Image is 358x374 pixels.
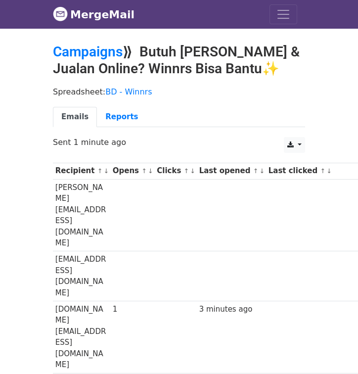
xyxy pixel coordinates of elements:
[53,107,97,127] a: Emails
[269,4,297,24] button: Toggle navigation
[53,179,110,251] td: [PERSON_NAME][EMAIL_ADDRESS][DOMAIN_NAME]
[53,44,123,60] a: Campaigns
[266,163,356,179] th: Last clicked
[199,304,264,315] div: 3 minutes ago
[53,4,134,25] a: MergeMail
[53,87,305,97] p: Spreadsheet:
[141,167,147,175] a: ↑
[154,163,196,179] th: Clicks
[97,107,146,127] a: Reports
[53,251,110,301] td: [EMAIL_ADDRESS][DOMAIN_NAME]
[320,167,326,175] a: ↑
[326,167,332,175] a: ↓
[113,304,152,315] div: 1
[103,167,109,175] a: ↓
[253,167,259,175] a: ↑
[105,87,152,96] a: BD - Winnrs
[53,163,110,179] th: Recipient
[53,44,305,77] h2: ⟫ Butuh [PERSON_NAME] & Jualan Online? Winnrs Bisa Bantu✨
[53,137,305,147] p: Sent 1 minute ago
[110,163,155,179] th: Opens
[148,167,153,175] a: ↓
[259,167,265,175] a: ↓
[190,167,195,175] a: ↓
[53,301,110,373] td: [DOMAIN_NAME][EMAIL_ADDRESS][DOMAIN_NAME]
[53,6,68,21] img: MergeMail logo
[97,167,103,175] a: ↑
[197,163,266,179] th: Last opened
[184,167,189,175] a: ↑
